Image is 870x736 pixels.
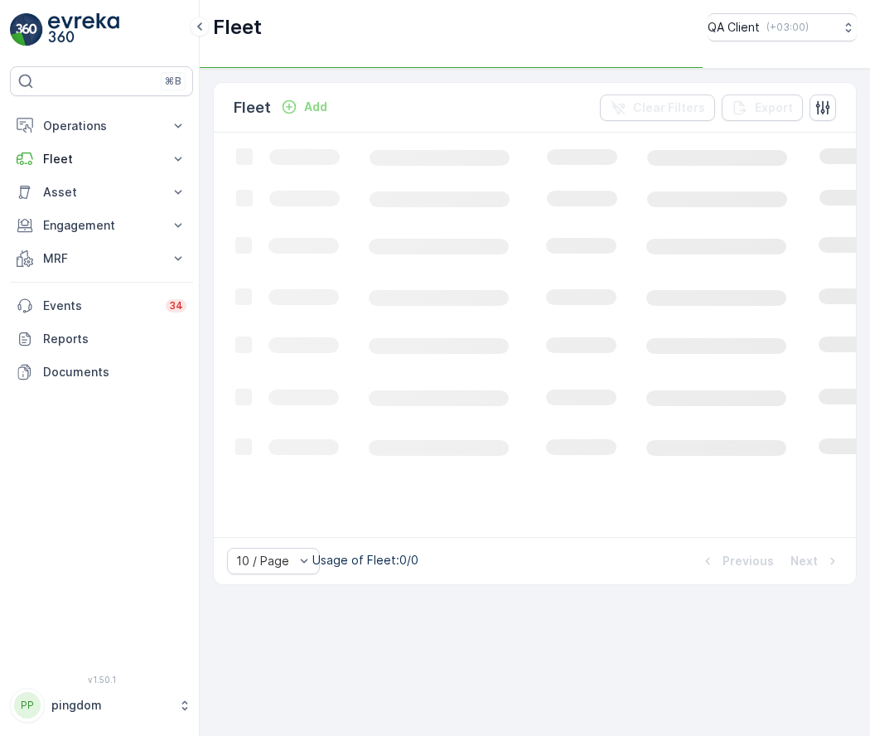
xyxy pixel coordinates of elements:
[633,99,705,116] p: Clear Filters
[169,299,183,312] p: 34
[43,298,156,314] p: Events
[10,242,193,275] button: MRF
[213,14,262,41] p: Fleet
[708,19,760,36] p: QA Client
[43,151,160,167] p: Fleet
[43,331,186,347] p: Reports
[723,553,774,569] p: Previous
[48,13,119,46] img: logo_light-DOdMpM7g.png
[43,364,186,380] p: Documents
[722,94,803,121] button: Export
[304,99,327,115] p: Add
[755,99,793,116] p: Export
[165,75,181,88] p: ⌘B
[274,97,334,117] button: Add
[234,96,271,119] p: Fleet
[10,688,193,723] button: PPpingdom
[10,143,193,176] button: Fleet
[766,21,809,34] p: ( +03:00 )
[43,217,160,234] p: Engagement
[10,289,193,322] a: Events34
[10,109,193,143] button: Operations
[43,250,160,267] p: MRF
[789,551,843,571] button: Next
[43,118,160,134] p: Operations
[10,356,193,389] a: Documents
[10,209,193,242] button: Engagement
[312,552,418,569] p: Usage of Fleet : 0/0
[790,553,818,569] p: Next
[10,176,193,209] button: Asset
[10,675,193,685] span: v 1.50.1
[10,13,43,46] img: logo
[51,697,170,714] p: pingdom
[698,551,776,571] button: Previous
[708,13,857,41] button: QA Client(+03:00)
[600,94,715,121] button: Clear Filters
[43,184,160,201] p: Asset
[10,322,193,356] a: Reports
[14,692,41,719] div: PP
